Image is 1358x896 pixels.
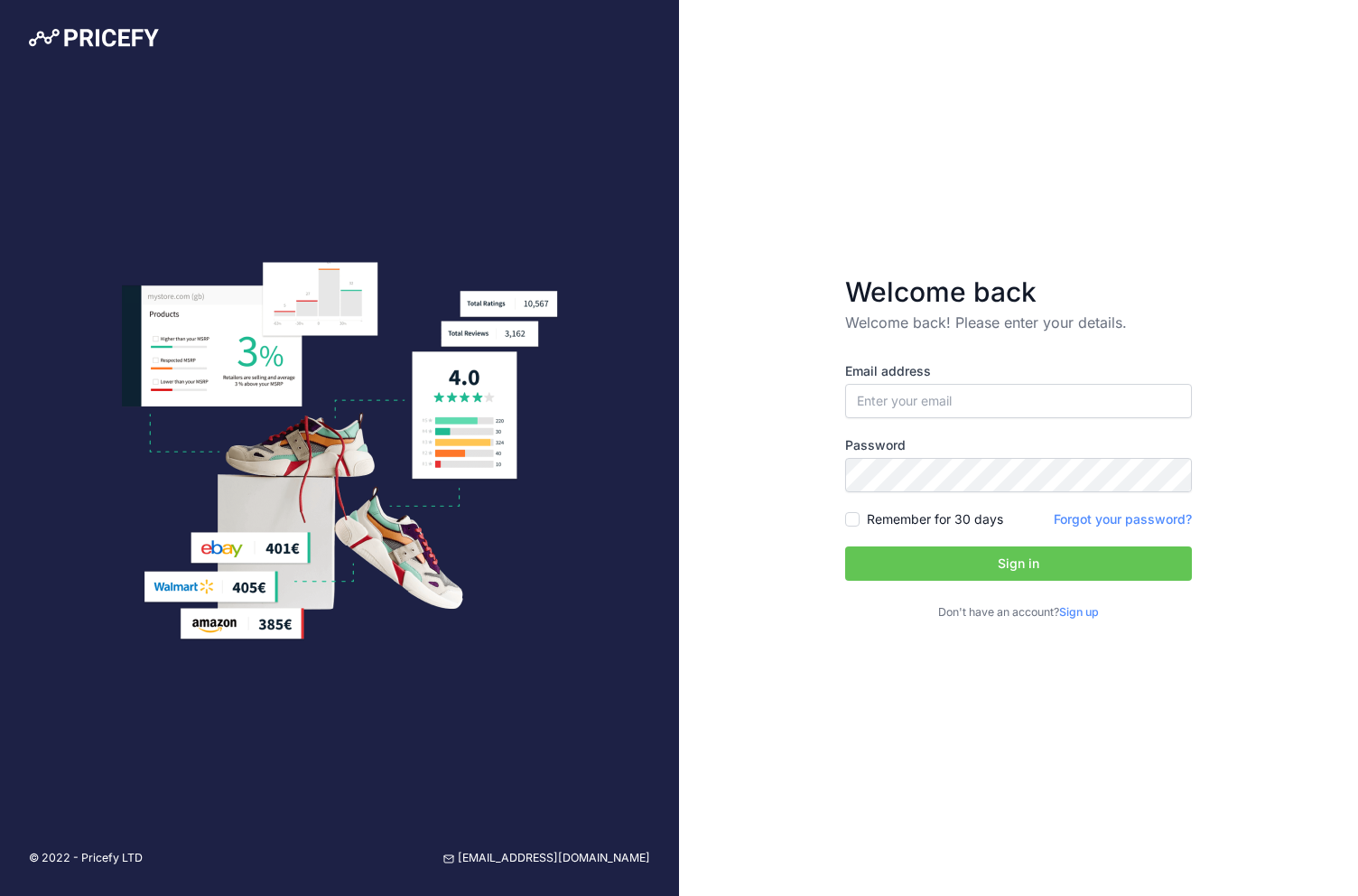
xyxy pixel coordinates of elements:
[443,850,650,867] a: [EMAIL_ADDRESS][DOMAIN_NAME]
[845,546,1192,581] button: Sign in
[845,384,1192,418] input: Enter your email
[29,850,143,867] p: © 2022 - Pricefy LTD
[845,275,1192,308] h3: Welcome back
[845,604,1192,621] p: Don't have an account?
[29,29,159,47] img: Pricefy
[845,362,1192,380] label: Email address
[867,510,1003,528] label: Remember for 30 days
[1054,511,1192,527] a: Forgot your password?
[1059,605,1099,619] a: Sign up
[845,436,1192,454] label: Password
[845,312,1192,333] p: Welcome back! Please enter your details.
